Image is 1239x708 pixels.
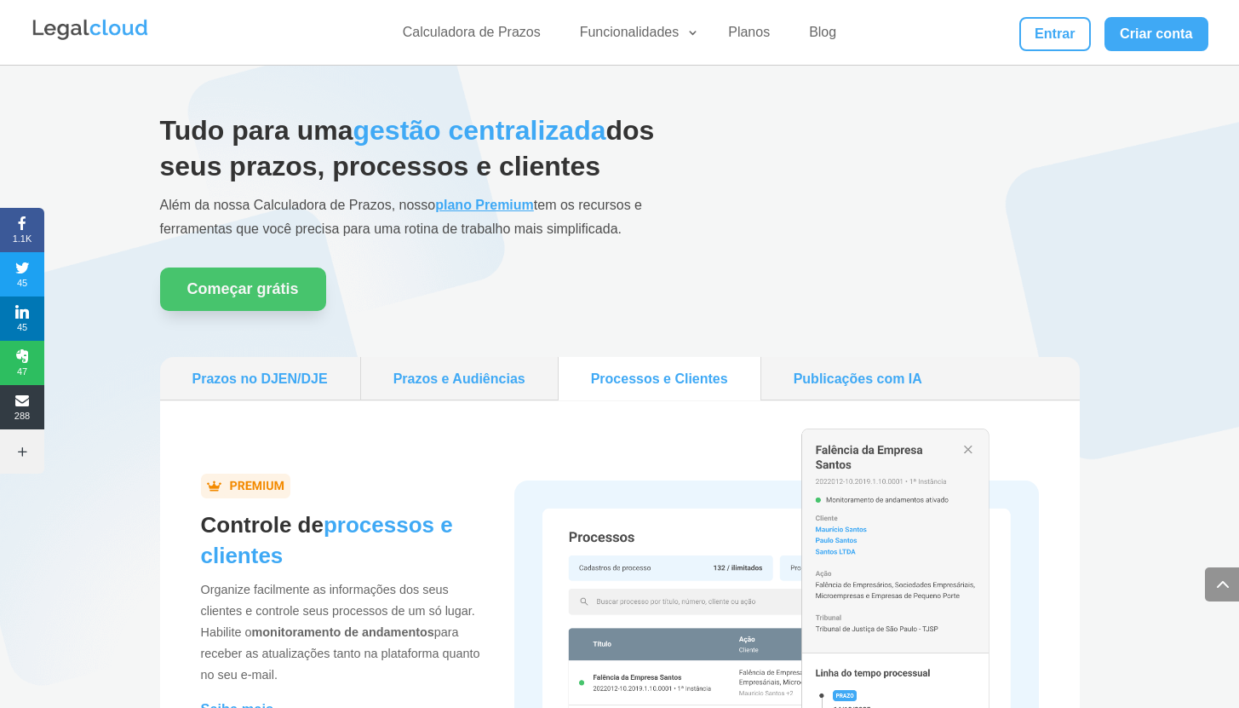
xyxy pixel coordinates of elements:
[201,579,488,699] p: Organize facilmente as informações dos seus clientes e controle seus processos de um só lugar. Ha...
[718,24,780,49] a: Planos
[167,364,353,394] a: Prazos no DJEN/DJE
[570,24,700,49] a: Funcionalidades
[435,198,534,212] a: plano Premium
[31,31,150,45] a: Logo da Legalcloud
[252,625,434,639] b: monitoramento de andamentos
[353,115,605,146] span: gestão centralizada
[201,512,453,568] span: processos e clientes
[368,364,551,394] a: Prazos e Audiências
[565,364,754,394] a: Processos e Clientes
[768,364,948,394] a: Publicações com IA
[201,509,488,579] h2: Controle de
[393,24,551,49] a: Calculadora de Prazos
[160,198,642,237] span: Além da nossa Calculadora de Prazos, nosso tem os recursos e ferramentas que você precisa para um...
[1104,17,1208,51] a: Criar conta
[201,474,290,498] img: badgeVazado.png
[1019,17,1091,51] a: Entrar
[160,113,691,193] h2: Tudo para uma dos seus prazos, processos e clientes
[799,24,846,49] a: Blog
[160,268,326,311] a: Começar grátis
[31,17,150,43] img: Legalcloud Logo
